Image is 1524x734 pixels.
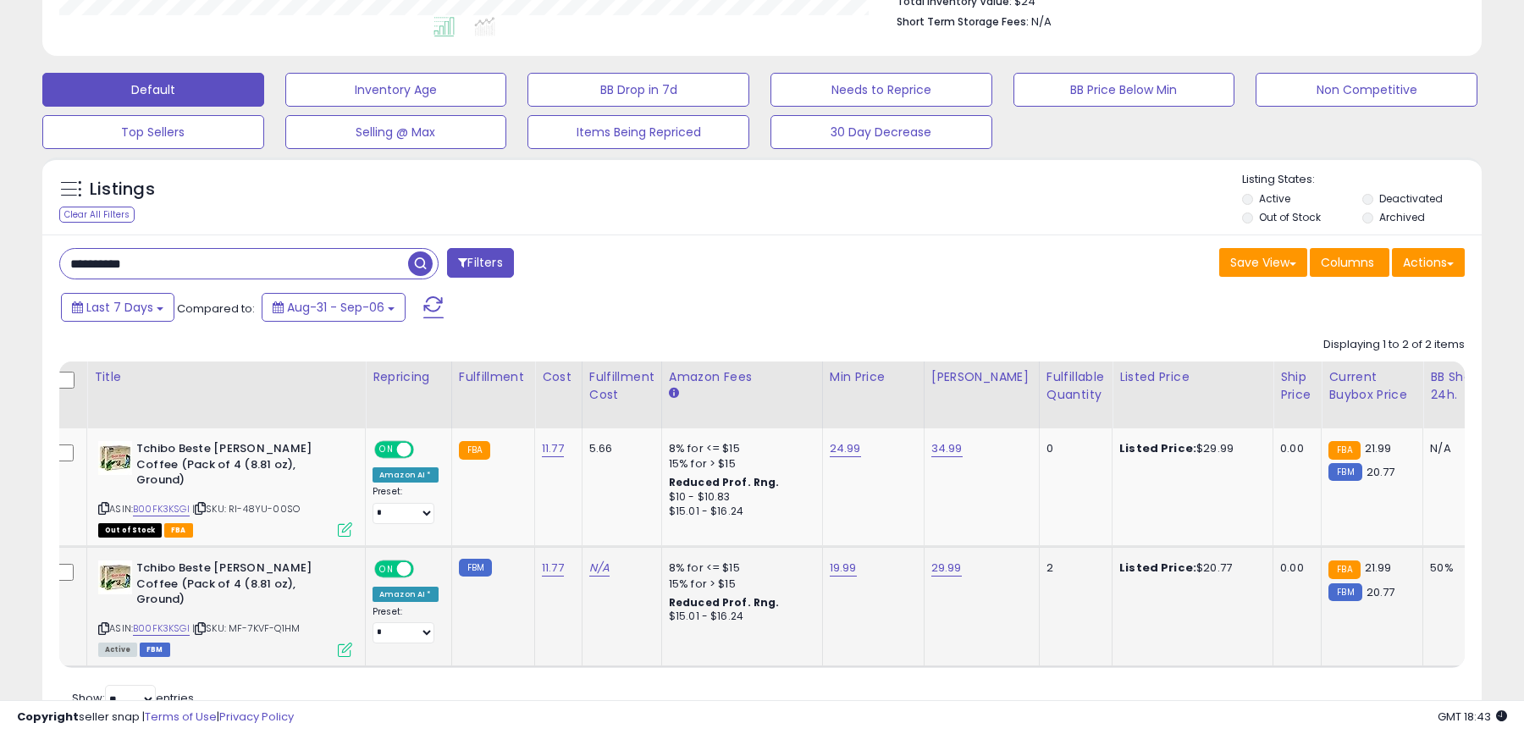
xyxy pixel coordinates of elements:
[133,502,190,516] a: B00FK3KSGI
[1430,441,1486,456] div: N/A
[90,178,155,201] h5: Listings
[459,441,490,460] small: FBA
[830,440,861,457] a: 24.99
[1242,172,1481,188] p: Listing States:
[669,577,809,592] div: 15% for > $15
[589,560,610,577] a: N/A
[1323,337,1465,353] div: Displaying 1 to 2 of 2 items
[373,368,444,386] div: Repricing
[830,560,857,577] a: 19.99
[527,115,749,149] button: Items Being Repriced
[285,73,507,107] button: Inventory Age
[61,293,174,322] button: Last 7 Days
[1367,464,1395,480] span: 20.77
[669,475,780,489] b: Reduced Prof. Rng.
[98,560,132,594] img: 41nO62Sh6vL._SL40_.jpg
[1013,73,1235,107] button: BB Price Below Min
[897,14,1029,29] b: Short Term Storage Fees:
[669,505,809,519] div: $15.01 - $16.24
[447,248,513,278] button: Filters
[1438,709,1507,725] span: 2025-09-15 18:43 GMT
[1280,560,1308,576] div: 0.00
[1430,368,1492,404] div: BB Share 24h.
[1119,560,1196,576] b: Listed Price:
[94,368,358,386] div: Title
[164,523,193,538] span: FBA
[669,610,809,624] div: $15.01 - $16.24
[219,709,294,725] a: Privacy Policy
[140,643,170,657] span: FBM
[542,440,564,457] a: 11.77
[931,368,1032,386] div: [PERSON_NAME]
[1046,368,1105,404] div: Fulfillable Quantity
[42,115,264,149] button: Top Sellers
[1256,73,1477,107] button: Non Competitive
[177,301,255,317] span: Compared to:
[1119,560,1260,576] div: $20.77
[1328,560,1360,579] small: FBA
[459,368,527,386] div: Fulfillment
[1046,560,1099,576] div: 2
[59,207,135,223] div: Clear All Filters
[98,441,132,475] img: 41nO62Sh6vL._SL40_.jpg
[133,621,190,636] a: B00FK3KSGI
[669,595,780,610] b: Reduced Prof. Rng.
[1328,441,1360,460] small: FBA
[376,562,397,577] span: ON
[1379,191,1443,206] label: Deactivated
[145,709,217,725] a: Terms of Use
[262,293,406,322] button: Aug-31 - Sep-06
[669,441,809,456] div: 8% for <= $15
[669,560,809,576] div: 8% for <= $15
[42,73,264,107] button: Default
[1259,191,1290,206] label: Active
[192,621,300,635] span: | SKU: MF-7KVF-Q1HM
[72,690,194,706] span: Show: entries
[669,386,679,401] small: Amazon Fees.
[589,368,654,404] div: Fulfillment Cost
[1219,248,1307,277] button: Save View
[136,560,342,612] b: Tchibo Beste [PERSON_NAME] Coffee (Pack of 4 (8.81 oz), Ground)
[589,441,649,456] div: 5.66
[527,73,749,107] button: BB Drop in 7d
[373,606,439,644] div: Preset:
[373,467,439,483] div: Amazon AI *
[1328,463,1361,481] small: FBM
[98,643,137,657] span: All listings currently available for purchase on Amazon
[287,299,384,316] span: Aug-31 - Sep-06
[411,443,439,457] span: OFF
[1365,440,1392,456] span: 21.99
[17,709,294,726] div: seller snap | |
[931,560,962,577] a: 29.99
[98,523,162,538] span: All listings that are currently out of stock and unavailable for purchase on Amazon
[542,560,564,577] a: 11.77
[931,440,963,457] a: 34.99
[830,368,917,386] div: Min Price
[1328,583,1361,601] small: FBM
[459,559,492,577] small: FBM
[1379,210,1425,224] label: Archived
[373,486,439,524] div: Preset:
[1280,368,1314,404] div: Ship Price
[542,368,575,386] div: Cost
[1321,254,1374,271] span: Columns
[770,73,992,107] button: Needs to Reprice
[376,443,397,457] span: ON
[136,441,342,493] b: Tchibo Beste [PERSON_NAME] Coffee (Pack of 4 (8.81 oz), Ground)
[1119,368,1266,386] div: Listed Price
[770,115,992,149] button: 30 Day Decrease
[1119,440,1196,456] b: Listed Price:
[1031,14,1052,30] span: N/A
[98,441,352,535] div: ASIN:
[1310,248,1389,277] button: Columns
[1365,560,1392,576] span: 21.99
[669,456,809,472] div: 15% for > $15
[1119,441,1260,456] div: $29.99
[192,502,300,516] span: | SKU: RI-48YU-00SO
[669,490,809,505] div: $10 - $10.83
[1367,584,1395,600] span: 20.77
[1430,560,1486,576] div: 50%
[1392,248,1465,277] button: Actions
[1259,210,1321,224] label: Out of Stock
[411,562,439,577] span: OFF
